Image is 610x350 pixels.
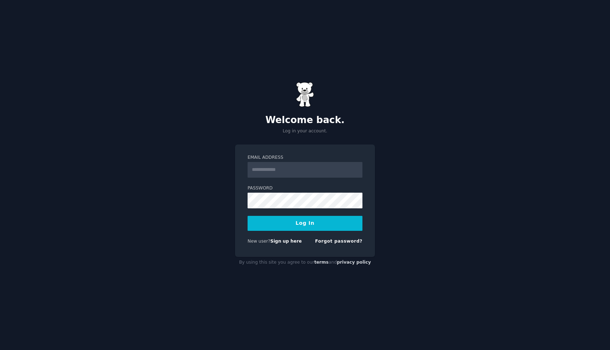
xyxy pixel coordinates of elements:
button: Log In [248,216,362,231]
a: privacy policy [337,260,371,265]
h2: Welcome back. [235,115,375,126]
label: Email Address [248,154,362,161]
label: Password [248,185,362,192]
a: Forgot password? [315,239,362,244]
a: Sign up here [270,239,302,244]
div: By using this site you agree to our and [235,257,375,268]
a: terms [314,260,329,265]
img: Gummy Bear [296,82,314,107]
span: New user? [248,239,270,244]
p: Log in your account. [235,128,375,135]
